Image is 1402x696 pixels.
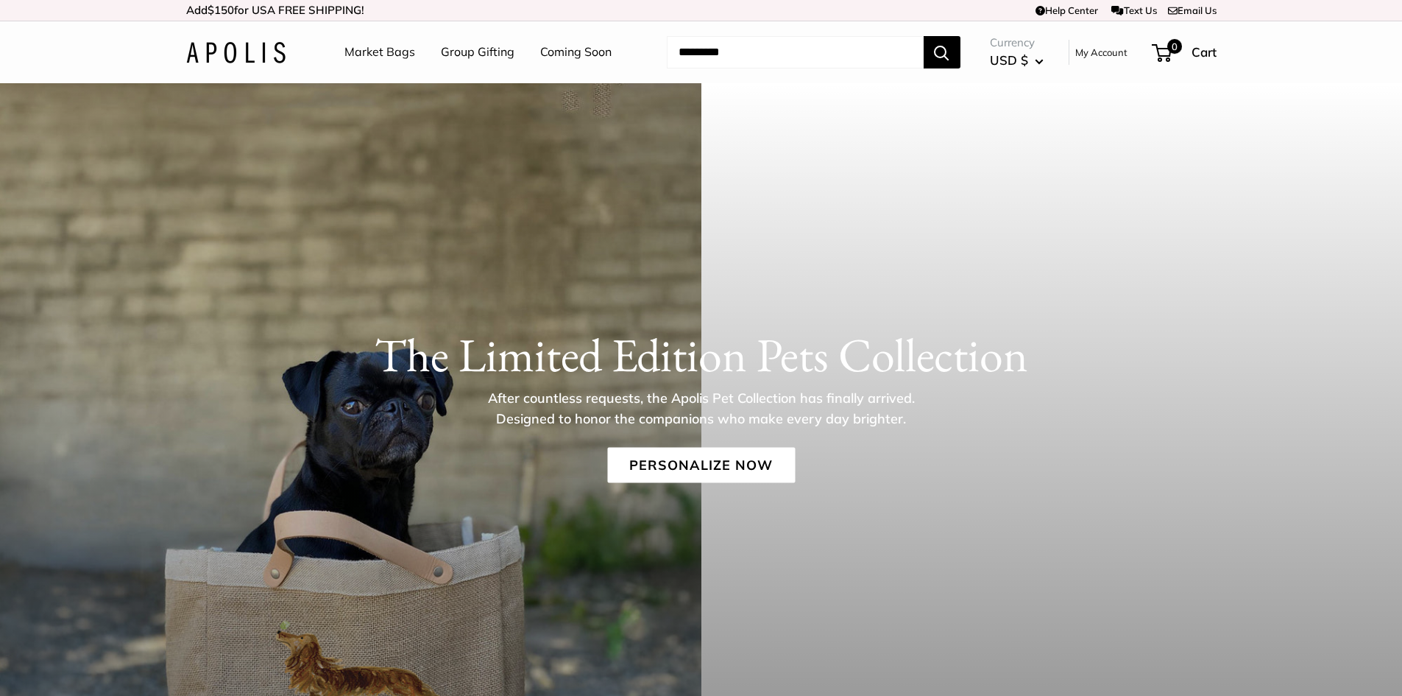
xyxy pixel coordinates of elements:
[462,387,941,429] p: After countless requests, the Apolis Pet Collection has finally arrived. Designed to honor the co...
[1166,39,1181,54] span: 0
[186,42,286,63] img: Apolis
[1075,43,1127,61] a: My Account
[1153,41,1217,64] a: 0 Cart
[441,41,514,63] a: Group Gifting
[1168,4,1217,16] a: Email Us
[1192,44,1217,60] span: Cart
[990,49,1044,72] button: USD $
[208,3,234,17] span: $150
[990,52,1028,68] span: USD $
[344,41,415,63] a: Market Bags
[540,41,612,63] a: Coming Soon
[1111,4,1156,16] a: Text Us
[990,32,1044,53] span: Currency
[924,36,960,68] button: Search
[667,36,924,68] input: Search...
[1035,4,1098,16] a: Help Center
[607,447,795,482] a: Personalize Now
[186,326,1217,382] h1: The Limited Edition Pets Collection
